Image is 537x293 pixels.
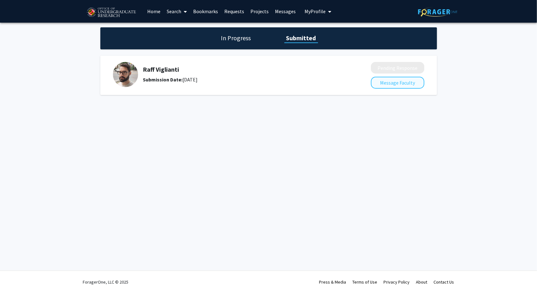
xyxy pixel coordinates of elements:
a: Message Faculty [371,80,424,86]
button: Pending Response [371,62,424,74]
img: University of Maryland Logo [85,5,138,20]
h1: In Progress [219,34,253,42]
a: Projects [247,0,272,22]
a: Messages [272,0,299,22]
a: Bookmarks [190,0,221,22]
span: My Profile [305,8,326,14]
div: [DATE] [143,76,338,83]
img: ForagerOne Logo [418,7,457,17]
b: Submission Date: [143,76,183,83]
img: Profile Picture [113,62,138,87]
a: Requests [221,0,247,22]
button: Message Faculty [371,77,424,89]
a: About [416,279,428,285]
a: Search [164,0,190,22]
div: ForagerOne, LLC © 2025 [83,271,129,293]
a: Privacy Policy [384,279,410,285]
h5: Raff Viglianti [143,66,338,73]
a: Contact Us [434,279,454,285]
a: Terms of Use [353,279,378,285]
a: Home [144,0,164,22]
h1: Submitted [284,34,318,42]
iframe: Chat [5,265,27,288]
a: Press & Media [319,279,346,285]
